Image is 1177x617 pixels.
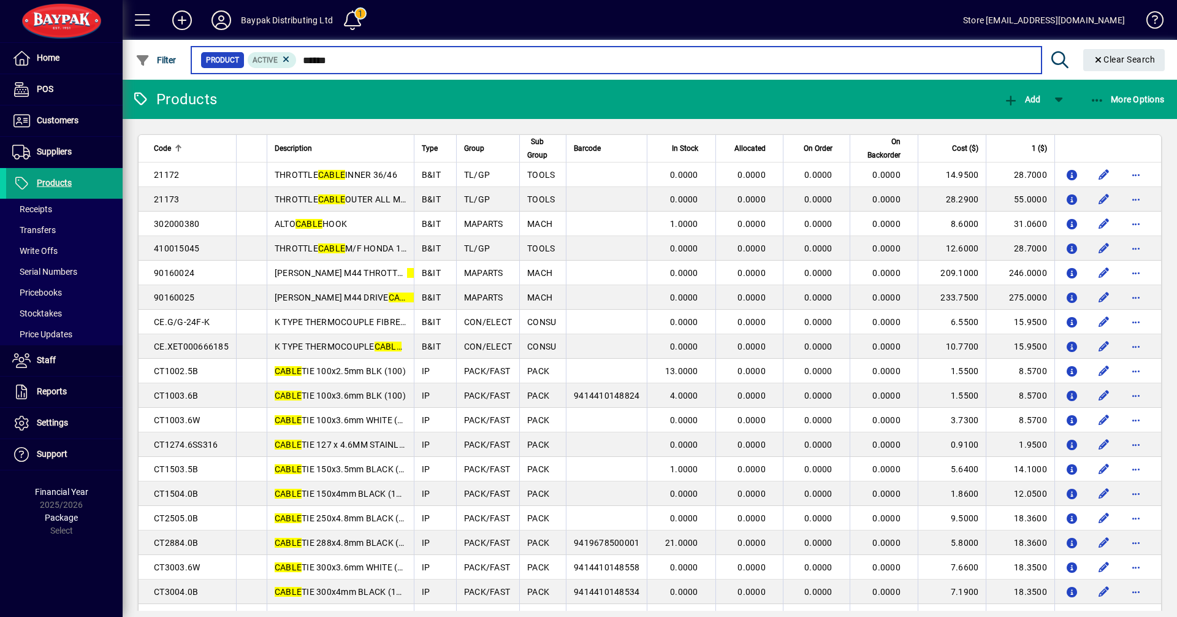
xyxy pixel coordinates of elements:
em: CABLE [275,464,302,474]
span: 0.0000 [872,440,901,450]
span: PACK [527,440,549,450]
span: THROTTLE INNER 36/46 [275,170,397,180]
span: 0.0000 [737,513,766,523]
span: 0.0000 [737,293,766,302]
span: 0.0000 [737,489,766,499]
span: Package [45,513,78,523]
div: Description [275,142,406,155]
span: 0.0000 [804,170,832,180]
em: CABLE [275,415,302,425]
button: Edit [1094,459,1114,479]
a: Home [6,43,123,74]
span: 410015045 [154,243,199,253]
td: 14.9500 [918,163,986,187]
button: More options [1126,558,1146,577]
span: IP [422,464,430,474]
button: Edit [1094,190,1114,209]
span: Cost ($) [952,142,978,155]
span: 302000380 [154,219,199,229]
span: Receipts [12,204,52,214]
span: B&IT [422,342,441,351]
a: POS [6,74,123,105]
span: B&IT [422,194,441,204]
span: PACK/FAST [464,440,510,450]
td: 3.7300 [918,408,986,432]
span: PACK/FAST [464,538,510,548]
button: More options [1126,533,1146,553]
button: More options [1126,312,1146,332]
span: MACH [527,219,552,229]
span: CE.XET000666185 [154,342,229,351]
span: MACH [527,268,552,278]
span: 0.0000 [737,366,766,376]
span: 0.0000 [872,170,901,180]
span: TIE 100x2.5mm BLK (100) [275,366,406,376]
span: IP [422,366,430,376]
button: More options [1126,361,1146,381]
a: Settings [6,408,123,439]
td: 10.7700 [918,334,986,359]
span: PACK [527,489,549,499]
span: Code [154,142,171,155]
a: Stocktakes [6,303,123,324]
span: Customers [37,115,78,125]
span: CT1003.6W [154,415,200,425]
td: 8.5700 [986,383,1054,408]
span: K TYPE THERMOCOUPLE FIBREGLASS [275,317,455,327]
span: 0.0000 [872,489,901,499]
span: B&IT [422,219,441,229]
span: 0.0000 [804,366,832,376]
div: Type [422,142,449,155]
button: Edit [1094,288,1114,307]
span: THROTTLE M/F HONDA 10-45H [275,243,425,253]
span: Filter [135,55,177,65]
span: PACK/FAST [464,415,510,425]
span: 0.0000 [670,440,698,450]
td: 5.6400 [918,457,986,481]
span: 0.0000 [737,243,766,253]
button: Filter [132,49,180,71]
span: 0.0000 [670,170,698,180]
span: 0.0000 [737,440,766,450]
span: MACH [527,293,552,302]
span: 0.0000 [804,317,832,327]
span: TIE 150x4mm BLACK (100) [275,489,409,499]
span: 0.0000 [804,391,832,400]
span: CT1504.0B [154,489,198,499]
span: CT2505.0B [154,513,198,523]
span: Write Offs [12,246,58,256]
span: PACK/FAST [464,513,510,523]
span: Add [1004,94,1040,104]
button: More options [1126,239,1146,258]
button: Edit [1094,508,1114,528]
span: CONSU [527,342,556,351]
button: Edit [1094,214,1114,234]
span: 0.0000 [872,293,901,302]
span: Support [37,449,67,459]
a: Reports [6,377,123,407]
a: Customers [6,105,123,136]
span: Clear Search [1093,55,1156,64]
div: On Backorder [858,135,912,162]
span: 0.0000 [737,415,766,425]
td: 0.9100 [918,432,986,457]
span: TOOLS [527,243,555,253]
span: In Stock [672,142,698,155]
td: 233.7500 [918,285,986,310]
button: Edit [1094,312,1114,332]
span: 0.0000 [737,219,766,229]
em: CABLE [275,366,302,376]
button: Edit [1094,263,1114,283]
button: Add [1000,88,1043,110]
span: TIE 288x4.8mm BLACK (100) [275,538,417,548]
td: 1.5500 [918,359,986,383]
button: Clear [1083,49,1165,71]
td: 15.9500 [986,334,1054,359]
td: 8.5700 [986,408,1054,432]
span: Price Updates [12,329,72,339]
span: Home [37,53,59,63]
button: Edit [1094,337,1114,356]
td: 55.0000 [986,187,1054,212]
div: Store [EMAIL_ADDRESS][DOMAIN_NAME] [963,10,1125,30]
span: On Order [804,142,832,155]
